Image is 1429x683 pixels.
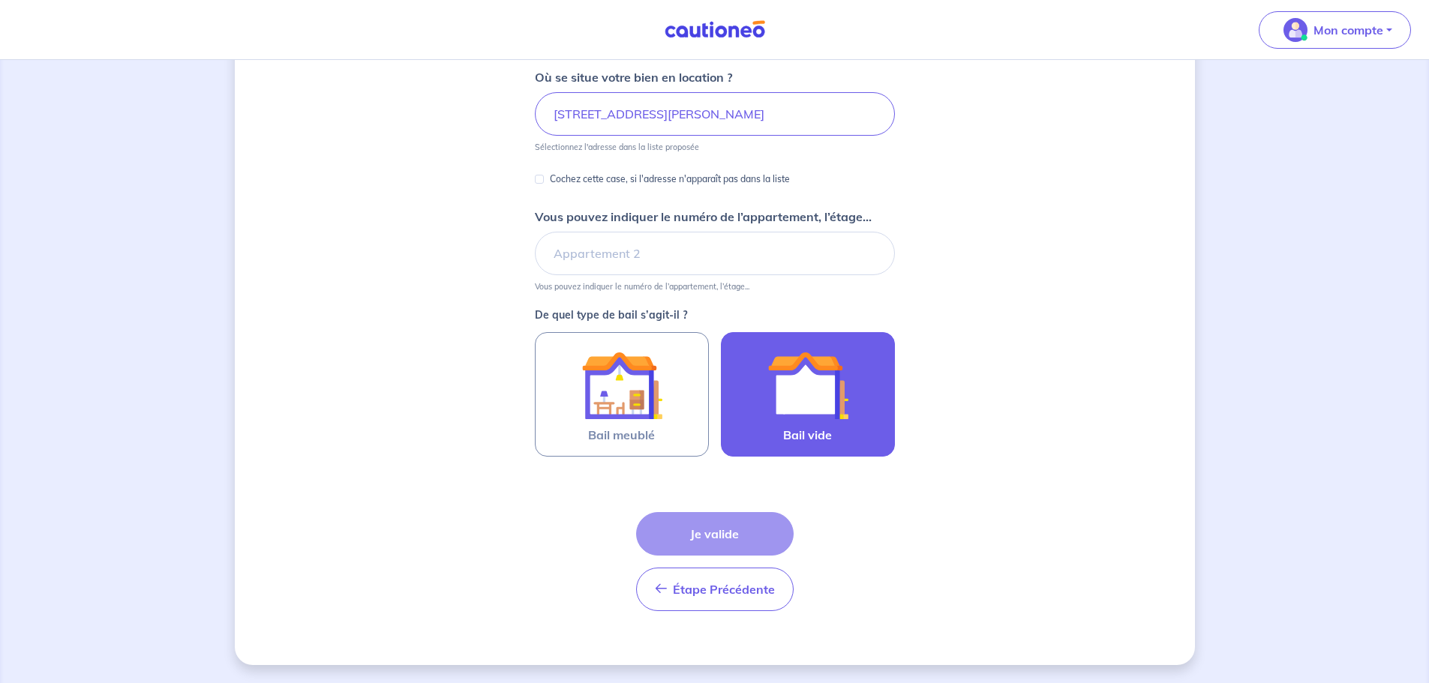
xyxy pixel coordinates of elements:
p: Vous pouvez indiquer le numéro de l’appartement, l’étage... [535,281,749,292]
p: Cochez cette case, si l'adresse n'apparaît pas dans la liste [550,170,790,188]
img: illu_furnished_lease.svg [581,345,662,426]
img: illu_empty_lease.svg [767,345,848,426]
p: Où se situe votre bien en location ? [535,68,732,86]
p: Sélectionnez l'adresse dans la liste proposée [535,142,699,152]
p: Mon compte [1313,21,1383,39]
p: Vous pouvez indiquer le numéro de l’appartement, l’étage... [535,208,872,226]
p: De quel type de bail s’agit-il ? [535,310,895,320]
input: Appartement 2 [535,232,895,275]
input: 2 rue de paris, 59000 lille [535,92,895,136]
img: illu_account_valid_menu.svg [1283,18,1307,42]
button: Étape Précédente [636,568,794,611]
span: Étape Précédente [673,582,775,597]
span: Bail vide [783,426,832,444]
button: illu_account_valid_menu.svgMon compte [1259,11,1411,49]
span: Bail meublé [588,426,655,444]
img: Cautioneo [659,20,771,39]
